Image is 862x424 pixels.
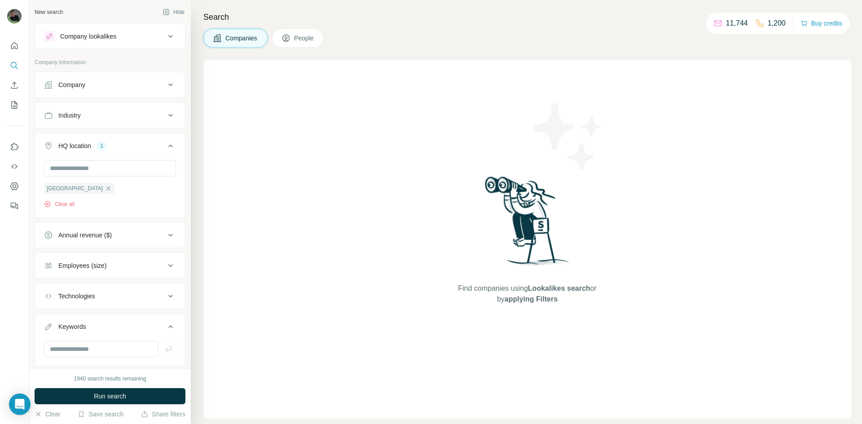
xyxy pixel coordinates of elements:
span: Run search [94,392,126,401]
div: Open Intercom Messenger [9,393,31,415]
div: Technologies [58,292,95,301]
div: 1 [97,142,107,150]
button: Employees (size) [35,255,185,276]
button: HQ location1 [35,135,185,160]
p: Company information [35,58,185,66]
button: Clear [35,410,60,419]
div: Company lookalikes [60,32,116,41]
p: 11,744 [726,18,748,29]
div: 1940 search results remaining [74,375,146,383]
div: New search [35,8,63,16]
div: Annual revenue ($) [58,231,112,240]
p: 1,200 [768,18,786,29]
span: [GEOGRAPHIC_DATA] [47,184,103,192]
button: Save search [78,410,123,419]
button: Industry [35,105,185,126]
button: Run search [35,388,185,404]
button: Company lookalikes [35,26,185,47]
button: Use Surfe API [7,158,22,175]
img: Surfe Illustration - Woman searching with binoculars [481,174,574,274]
div: Industry [58,111,81,120]
button: Enrich CSV [7,77,22,93]
button: Share filters [141,410,185,419]
div: HQ location [58,141,91,150]
h4: Search [203,11,851,23]
button: Hide [156,5,191,19]
button: Technologies [35,285,185,307]
div: Company [58,80,85,89]
button: My lists [7,97,22,113]
button: Use Surfe on LinkedIn [7,139,22,155]
span: Find companies using or by [455,283,599,305]
div: Employees (size) [58,261,106,270]
span: applying Filters [505,295,558,303]
img: Surfe Illustration - Stars [528,96,608,177]
span: Companies [225,34,258,43]
button: Quick start [7,38,22,54]
span: People [294,34,315,43]
div: Keywords [58,322,86,331]
button: Buy credits [800,17,842,30]
button: Feedback [7,198,22,214]
button: Company [35,74,185,96]
span: Lookalikes search [528,284,590,292]
button: Dashboard [7,178,22,194]
button: Annual revenue ($) [35,224,185,246]
button: Keywords [35,316,185,341]
button: Search [7,57,22,74]
img: Avatar [7,9,22,23]
button: Clear all [44,200,75,208]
